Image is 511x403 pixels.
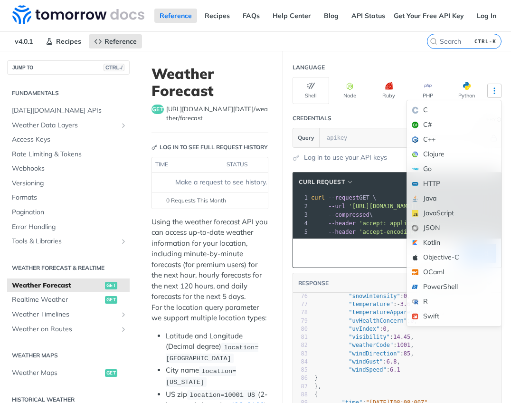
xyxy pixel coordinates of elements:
[407,235,501,250] div: Kotlin
[120,326,127,333] button: Show subpages for Weather on Routes
[56,37,81,46] span: Recipes
[304,153,387,163] a: Log in to use your API keys
[295,177,357,187] button: cURL Request
[12,295,103,305] span: Realtime Weather
[409,77,446,104] button: PHP
[322,128,489,147] input: apikey
[151,217,268,324] p: Using the weather forecast API you can access up-to-date weather information for your location, i...
[293,341,308,349] div: 82
[105,282,117,289] span: get
[12,368,103,378] span: Weather Maps
[151,65,268,100] h1: Weather Forecast
[7,147,130,162] a: Rate Limiting & Tokens
[223,157,271,173] th: status
[407,191,501,206] div: Java
[472,9,502,23] a: Log In
[105,369,117,377] span: get
[12,193,127,202] span: Formats
[349,358,383,365] span: "windGust"
[7,264,130,272] h2: Weather Forecast & realtime
[293,77,329,104] button: Shell
[299,178,345,186] span: cURL Request
[393,334,410,340] span: 14.45
[383,326,387,332] span: 0
[448,77,485,104] button: Python
[293,300,308,308] div: 77
[152,157,223,173] th: time
[407,132,501,147] div: C++
[293,228,309,236] div: 5
[490,86,499,95] svg: More ellipsis
[12,179,127,188] span: Versioning
[311,194,376,201] span: GET \
[314,350,414,357] span: : ,
[387,358,397,365] span: 6.8
[89,34,142,48] a: Reference
[7,366,130,380] a: Weather Mapsget
[314,366,400,373] span: :
[120,238,127,245] button: Show subpages for Tools & Libraries
[314,358,400,365] span: : ,
[12,106,127,115] span: [DATE][DOMAIN_NAME] APIs
[293,128,320,147] button: Query
[314,334,414,340] span: : ,
[314,317,417,324] span: : ,
[7,162,130,176] a: Webhooks
[12,164,127,173] span: Webhooks
[293,391,308,399] div: 88
[151,143,268,152] div: Log in to see full request history
[293,308,308,317] div: 78
[331,77,368,104] button: Node
[12,325,117,334] span: Weather on Routes
[7,176,130,191] a: Versioning
[7,118,130,133] a: Weather Data LayersShow subpages for Weather Data Layers
[7,191,130,205] a: Formats
[328,220,356,227] span: --header
[166,105,268,123] span: https://api.tomorrow.io/v4/weather/forecast
[293,114,331,123] div: Credentials
[40,34,86,48] a: Recipes
[12,281,103,290] span: Weather Forecast
[359,229,483,235] span: 'accept-encoding: deflate, gzip, br'
[293,193,309,202] div: 1
[7,307,130,322] a: Weather TimelinesShow subpages for Weather Timelines
[12,310,117,319] span: Weather Timelines
[328,203,345,210] span: --url
[293,383,308,391] div: 87
[7,60,130,75] button: JUMP TOCTRL-/
[314,342,414,348] span: : ,
[487,84,502,98] button: More Languages
[397,342,410,348] span: 1001
[9,34,38,48] span: v4.0.1
[311,203,442,210] span: \
[404,293,407,299] span: 0
[349,203,438,210] span: '[URL][DOMAIN_NAME][DATE]'
[7,234,130,249] a: Tools & LibrariesShow subpages for Tools & Libraries
[407,309,501,324] div: Swift
[311,220,452,227] span: \
[120,311,127,318] button: Show subpages for Weather Timelines
[189,392,255,399] span: location=10001 US
[311,194,325,201] span: curl
[12,121,117,130] span: Weather Data Layers
[7,104,130,118] a: [DATE][DOMAIN_NAME] APIs
[12,222,127,232] span: Error Handling
[400,301,411,307] span: 3.6
[359,220,448,227] span: 'accept: application/json'
[105,296,117,304] span: get
[7,133,130,147] a: Access Keys
[12,5,144,24] img: Tomorrow.io Weather API Docs
[12,237,117,246] span: Tools & Libraries
[407,279,501,294] div: PowerShell
[349,317,407,324] span: "uvHealthConcern"
[407,206,501,221] div: JavaScript
[237,9,265,23] a: FAQs
[293,292,308,300] div: 76
[156,177,286,187] div: Make a request to see history.
[407,221,501,235] div: JSON
[407,176,501,191] div: HTTP
[349,301,393,307] span: "temperature"
[311,211,373,218] span: \
[7,89,130,97] h2: Fundamentals
[407,250,501,265] div: Objective-C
